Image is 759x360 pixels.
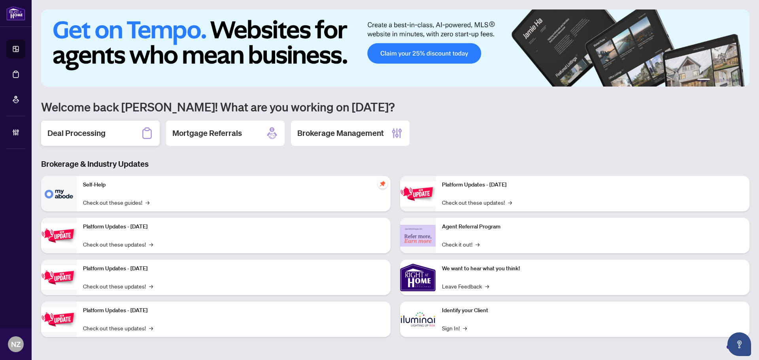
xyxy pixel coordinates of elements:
[83,240,153,249] a: Check out these updates!→
[442,181,743,189] p: Platform Updates - [DATE]
[476,240,480,249] span: →
[172,128,242,139] h2: Mortgage Referrals
[442,198,512,207] a: Check out these updates!→
[442,306,743,315] p: Identify your Client
[400,302,436,337] img: Identify your Client
[485,282,489,290] span: →
[726,79,729,82] button: 4
[149,282,153,290] span: →
[41,99,750,114] h1: Welcome back [PERSON_NAME]! What are you working on [DATE]?
[83,264,384,273] p: Platform Updates - [DATE]
[83,222,384,231] p: Platform Updates - [DATE]
[41,307,77,332] img: Platform Updates - July 8, 2025
[727,332,751,356] button: Open asap
[378,179,387,188] span: pushpin
[41,176,77,211] img: Self-Help
[297,128,384,139] h2: Brokerage Management
[83,324,153,332] a: Check out these updates!→
[83,306,384,315] p: Platform Updates - [DATE]
[41,9,750,87] img: Slide 0
[41,223,77,248] img: Platform Updates - September 16, 2025
[400,225,436,247] img: Agent Referral Program
[442,324,467,332] a: Sign In!→
[713,79,716,82] button: 2
[11,339,21,350] span: NZ
[442,240,480,249] a: Check it out!→
[400,260,436,295] img: We want to hear what you think!
[47,128,106,139] h2: Deal Processing
[6,6,25,21] img: logo
[41,265,77,290] img: Platform Updates - July 21, 2025
[732,79,735,82] button: 5
[83,181,384,189] p: Self-Help
[442,222,743,231] p: Agent Referral Program
[719,79,723,82] button: 3
[83,198,149,207] a: Check out these guides!→
[442,282,489,290] a: Leave Feedback→
[463,324,467,332] span: →
[697,79,710,82] button: 1
[41,158,750,170] h3: Brokerage & Industry Updates
[442,264,743,273] p: We want to hear what you think!
[149,324,153,332] span: →
[149,240,153,249] span: →
[738,79,742,82] button: 6
[400,181,436,206] img: Platform Updates - June 23, 2025
[508,198,512,207] span: →
[145,198,149,207] span: →
[83,282,153,290] a: Check out these updates!→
